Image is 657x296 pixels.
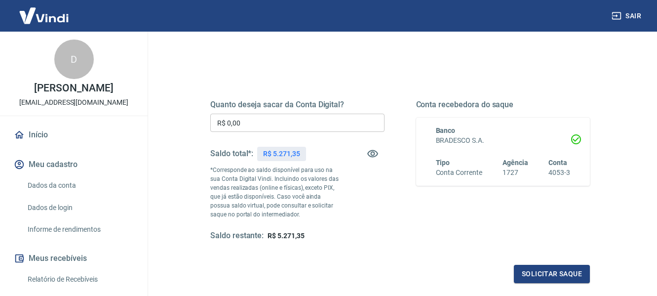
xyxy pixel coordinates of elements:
button: Meu cadastro [12,154,136,175]
h5: Saldo restante: [210,231,264,241]
p: R$ 5.271,35 [263,149,300,159]
h5: Saldo total*: [210,149,253,159]
a: Início [12,124,136,146]
a: Dados de login [24,198,136,218]
button: Meus recebíveis [12,248,136,269]
h5: Conta recebedora do saque [416,100,590,110]
h5: Quanto deseja sacar da Conta Digital? [210,100,385,110]
h6: 1727 [502,168,528,178]
span: Conta [548,159,567,167]
span: Agência [502,159,528,167]
p: *Corresponde ao saldo disponível para uso na sua Conta Digital Vindi. Incluindo os valores das ve... [210,166,341,219]
span: Tipo [436,159,450,167]
span: Banco [436,127,456,134]
h6: Conta Corrente [436,168,482,178]
span: R$ 5.271,35 [268,232,304,240]
a: Relatório de Recebíveis [24,269,136,290]
button: Sair [610,7,645,25]
a: Dados da conta [24,175,136,196]
h6: 4053-3 [548,168,570,178]
div: D [54,40,94,79]
p: [PERSON_NAME] [34,83,113,93]
h6: BRADESCO S.A. [436,135,571,146]
a: Informe de rendimentos [24,219,136,240]
p: [EMAIL_ADDRESS][DOMAIN_NAME] [19,97,128,108]
button: Solicitar saque [514,265,590,283]
img: Vindi [12,0,76,31]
